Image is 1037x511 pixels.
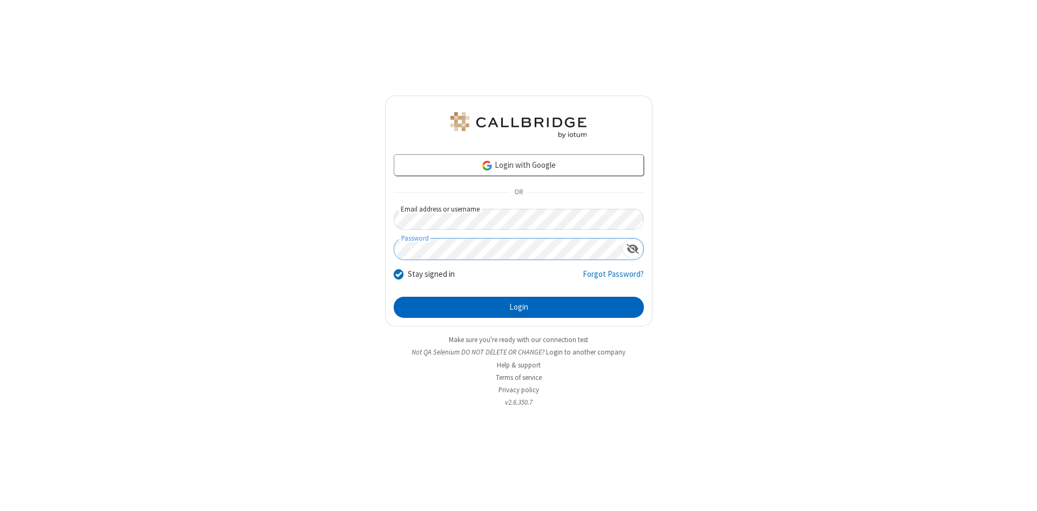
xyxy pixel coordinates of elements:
a: Forgot Password? [583,268,644,289]
input: Email address or username [394,209,644,230]
iframe: Chat [1010,483,1029,503]
div: Show password [622,239,643,258]
li: v2.6.350.7 [385,397,652,407]
a: Help & support [497,360,541,370]
span: OR [510,185,527,200]
a: Terms of service [496,373,542,382]
a: Make sure you're ready with our connection test [449,335,588,344]
button: Login [394,297,644,318]
img: google-icon.png [481,160,493,172]
label: Stay signed in [408,268,455,281]
a: Privacy policy [499,385,539,394]
li: Not QA Selenium DO NOT DELETE OR CHANGE? [385,347,652,357]
input: Password [394,239,622,260]
a: Login with Google [394,154,644,176]
img: QA Selenium DO NOT DELETE OR CHANGE [448,112,589,138]
button: Login to another company [546,347,625,357]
